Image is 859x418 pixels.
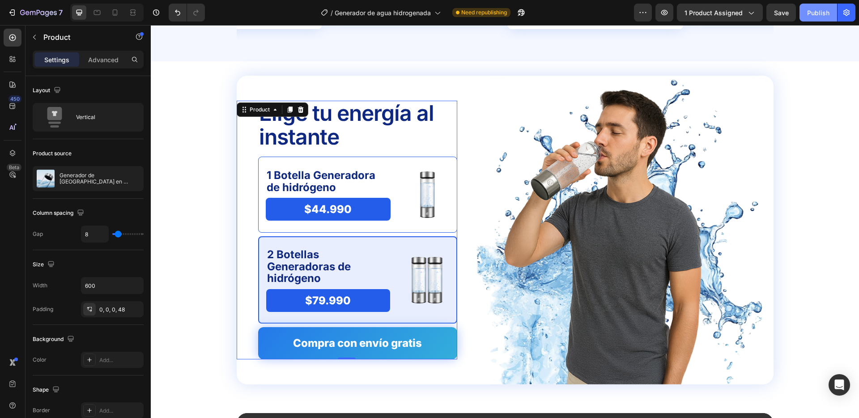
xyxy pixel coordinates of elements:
p: Settings [44,55,69,64]
div: Shape [33,384,61,396]
div: Undo/Redo [169,4,205,21]
input: Auto [81,277,143,294]
img: gempages_562297654105605124-a8d98498-7643-47dd-87fb-614d28642b4a.png [314,51,623,360]
div: $79.990 [119,268,236,283]
div: Layout [33,85,63,97]
button: 7 [4,4,67,21]
div: Border [33,406,50,414]
div: Add... [99,407,141,415]
div: Gap [33,230,43,238]
div: Add... [99,356,141,364]
button: <p>Compra con envío gratis</p> [107,302,306,334]
div: Background [33,333,76,345]
button: Save [766,4,796,21]
p: 2 Botellas Generadoras de hidrógeno [116,224,238,259]
img: product feature img [37,170,55,188]
p: 7 [59,7,63,18]
div: Product source [33,149,72,158]
input: Auto [81,226,108,242]
p: Generador de [GEOGRAPHIC_DATA] en Hidrógeno [60,172,140,185]
p: Compra con envío gratis [142,307,271,329]
div: Width [33,282,47,290]
div: Publish [807,8,829,17]
div: Size [33,259,56,271]
span: 1 product assigned [685,8,743,17]
div: Vertical [76,107,131,128]
div: Color [33,356,47,364]
div: Padding [33,305,53,313]
span: / [331,8,333,17]
span: Generador de agua hidrogenada [335,8,431,17]
div: Beta [7,164,21,171]
p: Product [43,32,119,43]
img: gempages_562297654105605124-94eb9296-69a2-4036-8956-5e2fd889f708.png [254,143,299,196]
span: Need republishing [461,9,507,17]
div: 450 [9,95,21,102]
iframe: Design area [151,25,859,418]
button: 1 product assigned [677,4,763,21]
span: Save [774,9,789,17]
div: Column spacing [33,207,86,219]
div: Product [97,81,121,89]
div: 0, 0, 0, 48 [99,306,141,314]
div: Open Intercom Messenger [829,374,850,396]
img: gempages_562297654105605124-07aff1e0-57e3-451a-b57d-39e827de164e.png [254,228,298,282]
button: Publish [799,4,837,21]
p: Advanced [88,55,119,64]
